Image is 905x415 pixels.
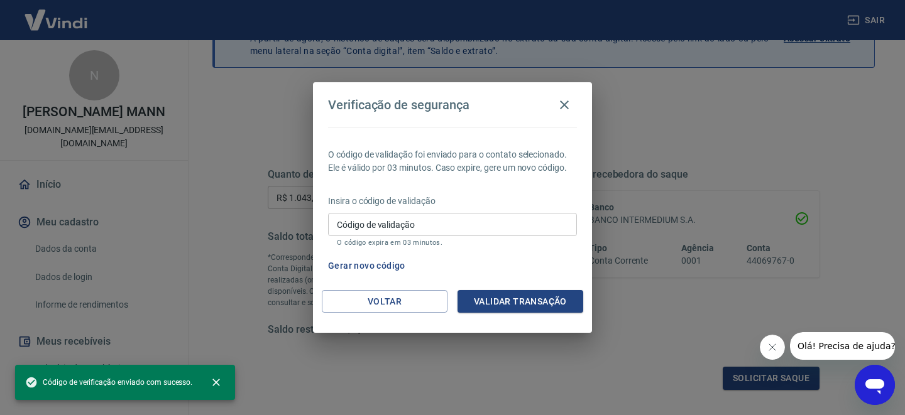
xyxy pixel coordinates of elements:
[790,332,895,360] iframe: Mensagem da empresa
[328,97,469,112] h4: Verificação de segurança
[760,335,785,360] iframe: Fechar mensagem
[8,9,106,19] span: Olá! Precisa de ajuda?
[855,365,895,405] iframe: Botão para abrir a janela de mensagens
[322,290,447,313] button: Voltar
[323,254,410,278] button: Gerar novo código
[328,148,577,175] p: O código de validação foi enviado para o contato selecionado. Ele é válido por 03 minutos. Caso e...
[328,195,577,208] p: Insira o código de validação
[25,376,192,389] span: Código de verificação enviado com sucesso.
[458,290,583,313] button: Validar transação
[202,369,230,396] button: close
[337,239,568,247] p: O código expira em 03 minutos.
